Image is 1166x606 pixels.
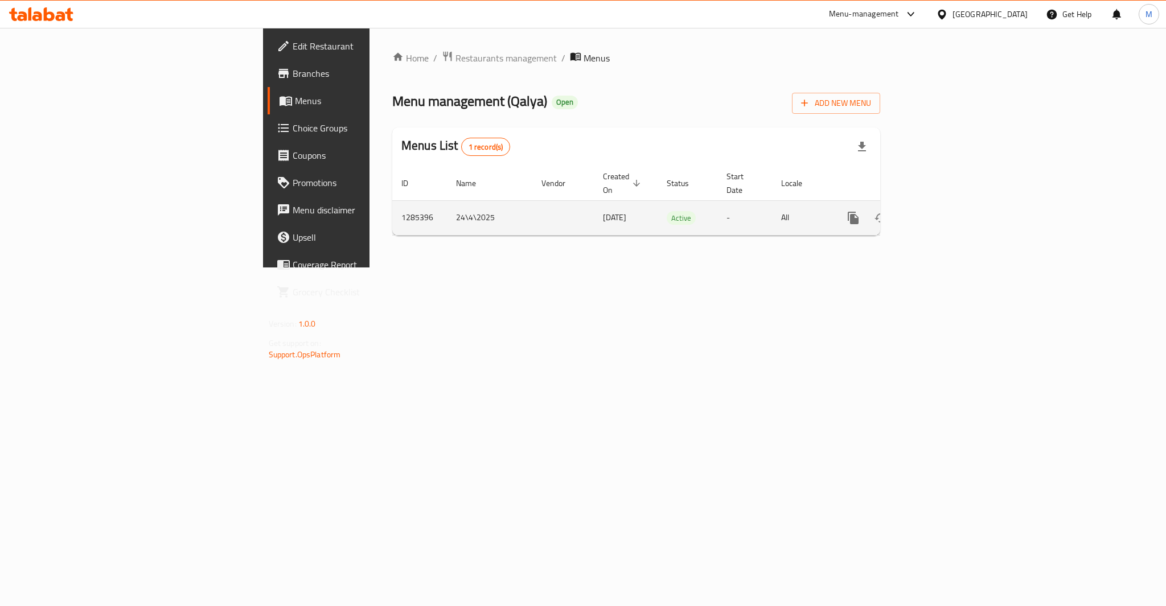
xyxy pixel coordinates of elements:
[603,170,644,197] span: Created On
[561,51,565,65] li: /
[831,166,958,201] th: Actions
[293,39,449,53] span: Edit Restaurant
[268,278,458,306] a: Grocery Checklist
[772,200,831,235] td: All
[269,347,341,362] a: Support.OpsPlatform
[293,67,449,80] span: Branches
[442,51,557,65] a: Restaurants management
[1146,8,1152,20] span: M
[455,51,557,65] span: Restaurants management
[552,97,578,107] span: Open
[801,96,871,110] span: Add New Menu
[392,51,880,65] nav: breadcrumb
[447,200,532,235] td: 24\4\2025
[268,60,458,87] a: Branches
[552,96,578,109] div: Open
[781,176,817,190] span: Locale
[456,176,491,190] span: Name
[392,88,547,114] span: Menu management ( Qalya )
[268,196,458,224] a: Menu disclaimer
[717,200,772,235] td: -
[268,32,458,60] a: Edit Restaurant
[792,93,880,114] button: Add New Menu
[268,251,458,278] a: Coverage Report
[293,230,449,244] span: Upsell
[401,137,510,156] h2: Menus List
[293,176,449,189] span: Promotions
[461,138,511,156] div: Total records count
[667,212,696,225] span: Active
[293,285,449,299] span: Grocery Checklist
[293,203,449,217] span: Menu disclaimer
[269,336,321,351] span: Get support on:
[298,316,316,331] span: 1.0.0
[667,211,696,225] div: Active
[268,87,458,114] a: Menus
[840,204,867,232] button: more
[952,8,1028,20] div: [GEOGRAPHIC_DATA]
[667,176,704,190] span: Status
[603,210,626,225] span: [DATE]
[867,204,894,232] button: Change Status
[269,316,297,331] span: Version:
[268,142,458,169] a: Coupons
[293,121,449,135] span: Choice Groups
[726,170,758,197] span: Start Date
[293,258,449,271] span: Coverage Report
[293,149,449,162] span: Coupons
[584,51,610,65] span: Menus
[541,176,580,190] span: Vendor
[392,166,958,236] table: enhanced table
[268,224,458,251] a: Upsell
[462,142,510,152] span: 1 record(s)
[268,169,458,196] a: Promotions
[848,133,876,160] div: Export file
[295,94,449,108] span: Menus
[829,7,899,21] div: Menu-management
[268,114,458,142] a: Choice Groups
[401,176,423,190] span: ID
